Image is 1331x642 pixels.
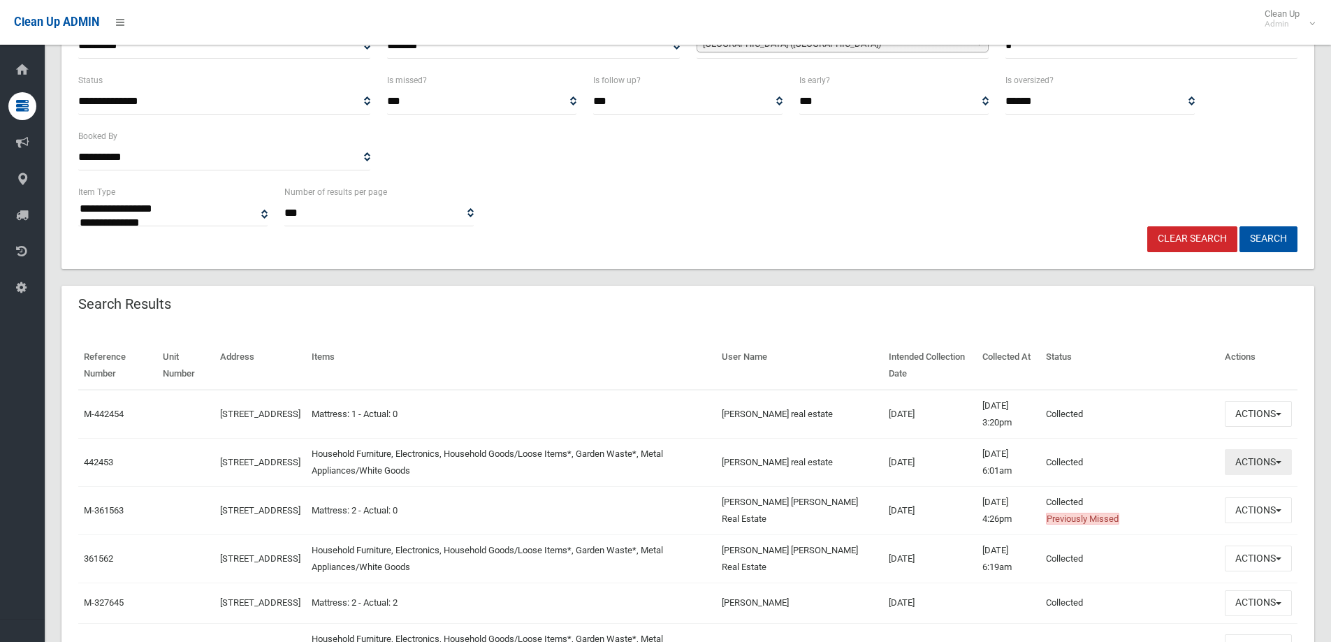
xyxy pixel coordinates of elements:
td: [PERSON_NAME] [PERSON_NAME] Real Estate [716,486,883,534]
td: [DATE] [883,534,977,583]
a: M-361563 [84,505,124,516]
td: [DATE] 3:20pm [977,390,1040,439]
label: Is oversized? [1005,73,1054,88]
label: Is early? [799,73,830,88]
label: Status [78,73,103,88]
a: [STREET_ADDRESS] [220,457,300,467]
label: Is missed? [387,73,427,88]
label: Item Type [78,184,115,200]
button: Actions [1225,546,1292,571]
td: Collected [1040,583,1219,623]
label: Booked By [78,129,117,144]
th: Unit Number [157,342,214,390]
button: Actions [1225,401,1292,427]
th: Intended Collection Date [883,342,977,390]
td: Mattress: 1 - Actual: 0 [306,390,716,439]
td: Mattress: 2 - Actual: 2 [306,583,716,623]
td: [DATE] [883,583,977,623]
a: [STREET_ADDRESS] [220,505,300,516]
th: Reference Number [78,342,157,390]
button: Search [1239,226,1297,252]
a: 442453 [84,457,113,467]
td: Household Furniture, Electronics, Household Goods/Loose Items*, Garden Waste*, Metal Appliances/W... [306,438,716,486]
td: [DATE] 4:26pm [977,486,1040,534]
a: [STREET_ADDRESS] [220,597,300,608]
td: [DATE] [883,390,977,439]
span: Previously Missed [1046,513,1119,525]
td: Collected [1040,390,1219,439]
a: M-327645 [84,597,124,608]
td: [DATE] [883,438,977,486]
small: Admin [1265,19,1300,29]
td: [DATE] 6:01am [977,438,1040,486]
td: Collected [1040,438,1219,486]
th: Items [306,342,716,390]
td: [PERSON_NAME] [PERSON_NAME] Real Estate [716,534,883,583]
a: [STREET_ADDRESS] [220,409,300,419]
label: Is follow up? [593,73,641,88]
span: Clean Up ADMIN [14,15,99,29]
th: Status [1040,342,1219,390]
th: User Name [716,342,883,390]
td: [PERSON_NAME] real estate [716,390,883,439]
button: Actions [1225,497,1292,523]
a: 361562 [84,553,113,564]
header: Search Results [61,291,188,318]
button: Actions [1225,590,1292,616]
th: Actions [1219,342,1297,390]
td: Household Furniture, Electronics, Household Goods/Loose Items*, Garden Waste*, Metal Appliances/W... [306,534,716,583]
td: [PERSON_NAME] [716,583,883,623]
button: Actions [1225,449,1292,475]
th: Collected At [977,342,1040,390]
span: Clean Up [1258,8,1314,29]
label: Number of results per page [284,184,387,200]
a: Clear Search [1147,226,1237,252]
td: [PERSON_NAME] real estate [716,438,883,486]
td: Collected [1040,486,1219,534]
td: Mattress: 2 - Actual: 0 [306,486,716,534]
a: M-442454 [84,409,124,419]
td: [DATE] [883,486,977,534]
th: Address [214,342,306,390]
td: Collected [1040,534,1219,583]
a: [STREET_ADDRESS] [220,553,300,564]
td: [DATE] 6:19am [977,534,1040,583]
